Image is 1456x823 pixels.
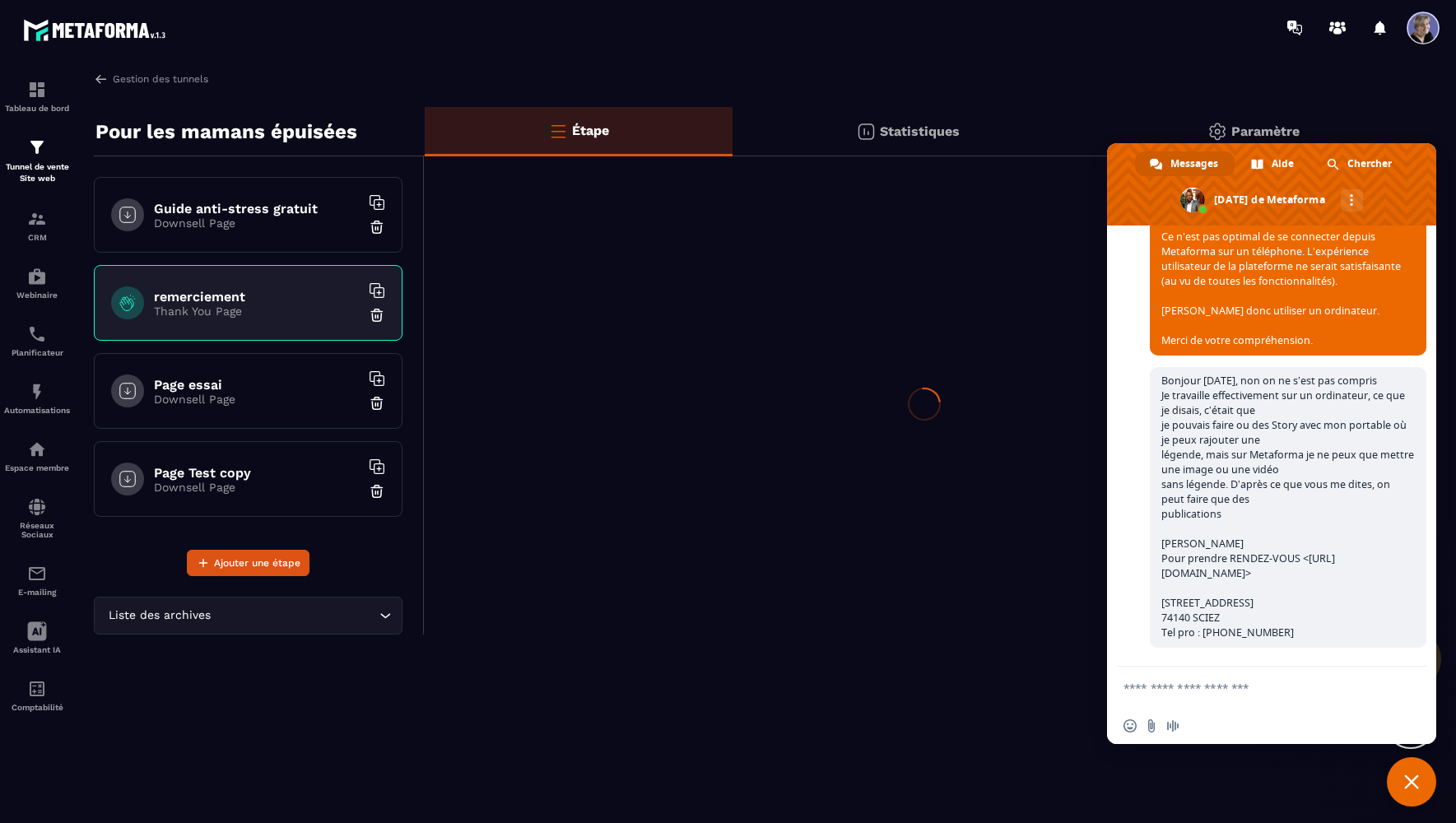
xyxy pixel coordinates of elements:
img: formation [27,137,47,157]
button: Ajouter une étape [187,550,309,576]
img: trash [369,307,385,323]
span: Aide [1272,151,1294,176]
img: trash [369,219,385,235]
div: Chercher [1312,151,1408,176]
img: arrow [94,72,109,86]
div: Search for option [94,597,402,635]
p: Downsell Page [154,216,360,230]
p: Tableau de bord [4,104,70,113]
img: formation [27,209,47,229]
a: social-networksocial-networkRéseaux Sociaux [4,485,70,551]
p: Réseaux Sociaux [4,521,70,539]
h6: Page essai [154,377,360,393]
p: Thank You Page [154,305,360,318]
a: automationsautomationsEspace membre [4,427,70,485]
img: automations [27,382,47,402]
div: Aide [1236,151,1310,176]
p: Automatisations [4,406,70,415]
textarea: Entrez votre message... [1123,681,1384,695]
a: accountantaccountantComptabilité [4,667,70,724]
p: Étape [572,123,609,138]
span: Chercher [1347,151,1392,176]
a: emailemailE-mailing [4,551,70,609]
h6: Guide anti-stress gratuit [154,201,360,216]
p: Paramètre [1231,123,1300,139]
p: Comptabilité [4,703,70,712]
img: scheduler [27,324,47,344]
a: formationformationCRM [4,197,70,254]
p: Espace membre [4,463,70,472]
img: accountant [27,679,47,699]
span: Insérer un emoji [1123,719,1137,732]
a: Assistant IA [4,609,70,667]
p: Downsell Page [154,393,360,406]
p: Tunnel de vente Site web [4,161,70,184]
img: logo [23,15,171,45]
span: Message audio [1166,719,1179,732]
a: formationformationTableau de bord [4,67,70,125]
p: Pour les mamans épuisées [95,115,357,148]
img: automations [27,439,47,459]
img: setting-gr.5f69749f.svg [1207,122,1227,142]
a: automationsautomationsWebinaire [4,254,70,312]
p: CRM [4,233,70,242]
img: formation [27,80,47,100]
div: Autres canaux [1341,189,1363,212]
a: formationformationTunnel de vente Site web [4,125,70,197]
p: Assistant IA [4,645,70,654]
span: Ajouter une étape [214,555,300,571]
img: stats.20deebd0.svg [856,122,876,142]
a: Gestion des tunnels [94,72,208,86]
span: Bonjour [PERSON_NAME], Ce n'est pas optimal de se connecter depuis Metaforma sur un téléphone. L'... [1161,200,1401,347]
img: social-network [27,497,47,517]
span: Messages [1170,151,1218,176]
span: Bonjour [DATE], non on ne s’est pas compris Je travaille effectivement sur un ordinateur, ce que ... [1161,374,1414,639]
img: trash [369,483,385,500]
img: trash [369,395,385,411]
p: E-mailing [4,588,70,597]
p: Webinaire [4,291,70,300]
div: Fermer le chat [1387,757,1436,807]
span: Liste des archives [105,607,214,625]
span: Envoyer un fichier [1145,719,1158,732]
div: Messages [1135,151,1235,176]
p: Statistiques [880,123,960,139]
h6: Page Test copy [154,465,360,481]
img: email [27,564,47,584]
img: automations [27,267,47,286]
input: Search for option [214,607,375,625]
h6: remerciement [154,289,360,305]
img: bars-o.4a397970.svg [548,121,568,141]
a: automationsautomationsAutomatisations [4,370,70,427]
a: schedulerschedulerPlanificateur [4,312,70,370]
p: Downsell Page [154,481,360,494]
p: Planificateur [4,348,70,357]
